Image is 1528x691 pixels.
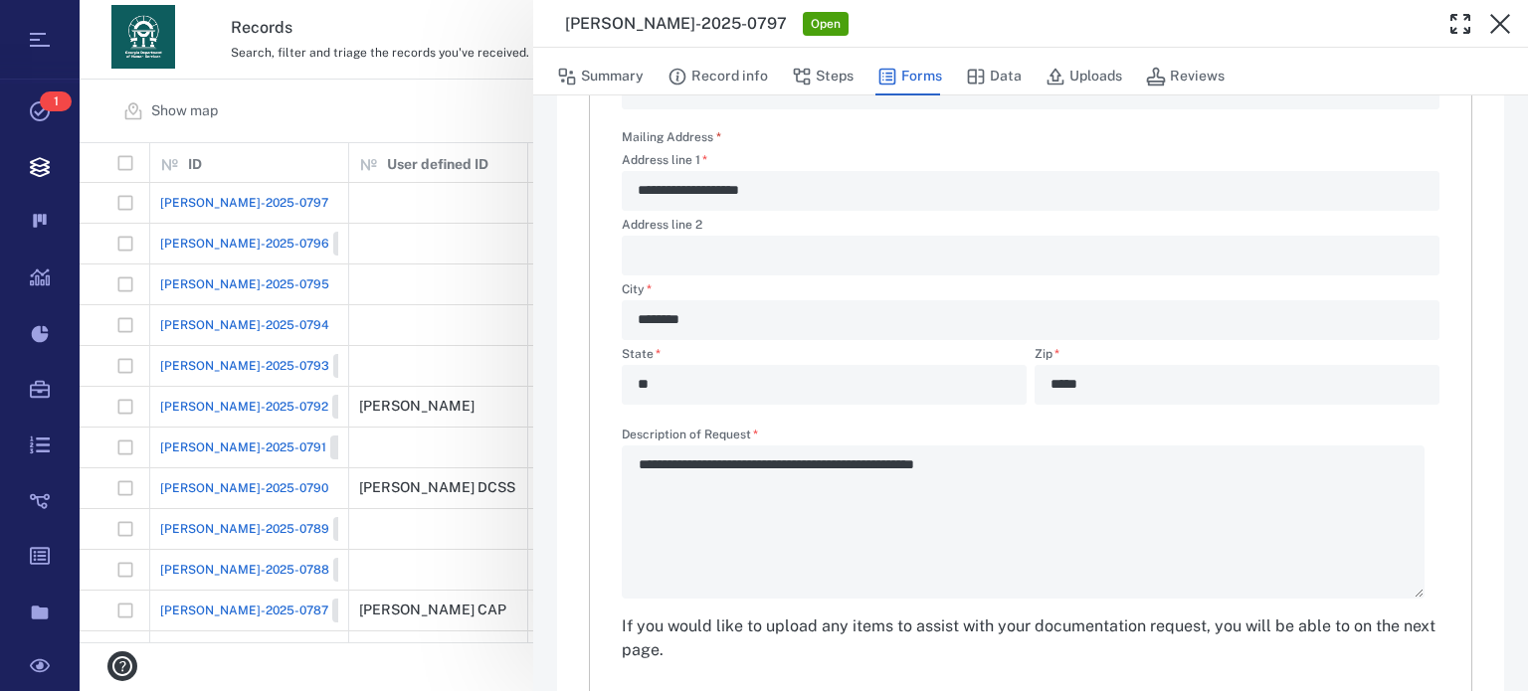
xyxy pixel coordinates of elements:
label: Address line 1 [622,154,1439,171]
button: Close [1480,4,1520,44]
label: Mailing Address [622,129,721,146]
button: Record info [668,58,768,95]
button: Steps [792,58,854,95]
h3: [PERSON_NAME]-2025-0797 [565,12,787,36]
div: If you would like to upload any items to assist with your documentation request, you will be able... [622,614,1439,662]
button: Summary [557,58,644,95]
span: Open [807,16,845,33]
button: Toggle Fullscreen [1440,4,1480,44]
button: Data [966,58,1022,95]
button: Forms [877,58,942,95]
button: Uploads [1046,58,1122,95]
span: 1 [40,91,72,111]
span: Help [45,14,86,32]
label: Zip [1035,348,1439,365]
label: Address line 2 [622,219,1439,236]
button: Reviews [1146,58,1225,95]
label: State [622,348,1027,365]
span: required [716,130,721,144]
label: Description of Request [622,429,1439,445]
label: City [622,283,1439,300]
